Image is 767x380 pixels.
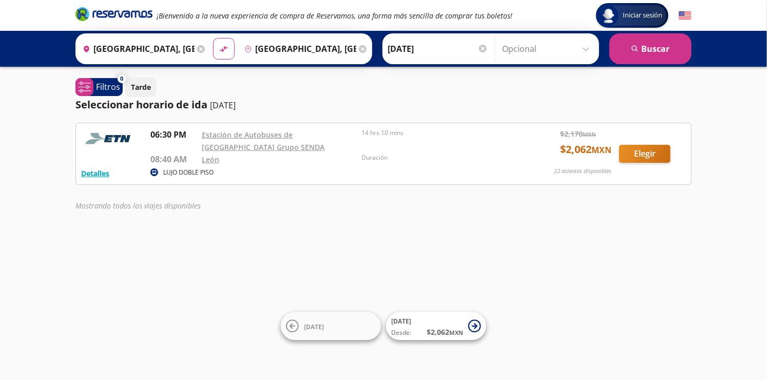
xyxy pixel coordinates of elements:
p: LUJO DOBLE PISO [163,168,214,177]
small: MXN [583,130,596,138]
p: Duración [362,153,517,162]
a: Estación de Autobuses de [GEOGRAPHIC_DATA] Grupo SENDA [202,130,324,152]
p: 08:40 AM [150,153,197,165]
p: 22 asientos disponibles [554,167,611,176]
span: 0 [121,74,124,83]
span: [DATE] [391,317,411,326]
button: English [679,9,692,22]
button: 0Filtros [75,78,123,96]
input: Buscar Destino [240,36,356,62]
span: $ 2,062 [560,142,611,157]
button: [DATE] [281,312,381,340]
button: Buscar [609,33,692,64]
input: Buscar Origen [79,36,195,62]
em: ¡Bienvenido a la nueva experiencia de compra de Reservamos, una forma más sencilla de comprar tus... [157,11,512,21]
span: [DATE] [304,322,324,331]
p: [DATE] [210,99,236,111]
button: Detalles [81,168,109,179]
button: Elegir [619,145,670,163]
p: Filtros [96,81,120,93]
a: León [202,155,219,164]
p: Seleccionar horario de ida [75,97,207,112]
img: RESERVAMOS [81,128,138,149]
button: [DATE]Desde:$2,062MXN [386,312,486,340]
input: Elegir Fecha [388,36,488,62]
button: Tarde [125,77,157,97]
p: 06:30 PM [150,128,197,141]
span: $ 2,170 [560,128,596,139]
small: MXN [449,329,463,337]
p: Tarde [131,82,151,92]
small: MXN [591,144,611,156]
input: Opcional [502,36,594,62]
span: Desde: [391,329,411,338]
span: $ 2,062 [427,327,463,338]
p: 14 hrs 10 mins [362,128,517,138]
i: Brand Logo [75,6,152,22]
span: Iniciar sesión [619,10,666,21]
em: Mostrando todos los viajes disponibles [75,201,201,211]
a: Brand Logo [75,6,152,25]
